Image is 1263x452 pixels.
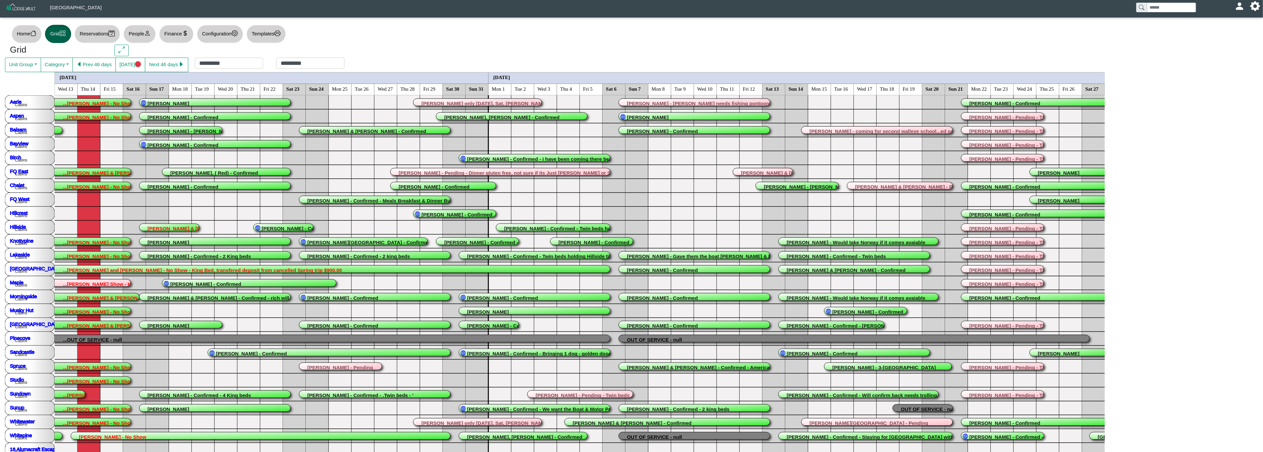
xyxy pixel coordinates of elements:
a: Birch [10,154,21,160]
text: Tue 19 [195,86,209,91]
text: Cabins [15,436,27,440]
a: Sunup [10,404,24,410]
a: Studio [10,377,24,382]
svg: house [30,30,36,36]
text: Cabins [15,172,27,176]
text: Sat 23 [286,86,299,91]
text: Wed 13 [58,86,73,91]
a: Aspen [10,113,24,118]
text: Wed 10 [697,86,712,91]
svg: arrows angle expand [118,47,125,53]
text: Wed 20 [218,86,233,91]
a: Chalet [10,182,24,188]
text: Cabins [15,422,27,427]
svg: grid [60,30,66,36]
text: Sun 14 [789,86,803,91]
text: Cabins [15,394,27,399]
text: Cabins [15,158,27,162]
text: Thu 11 [720,86,734,91]
a: Maple [10,279,23,285]
button: Peopleperson [123,25,156,43]
a: Spruce [10,363,26,368]
svg: person fill [1237,4,1242,9]
button: Homehouse [12,25,42,43]
text: Thu 18 [880,86,894,91]
button: Templatesprinter [247,25,286,43]
text: Thu 14 [81,86,95,91]
text: Tue 26 [355,86,369,91]
text: Thu 4 [560,86,572,91]
text: Cabins [15,241,27,246]
a: Hillcrest [10,210,28,215]
a: Sandcastle [10,349,34,354]
text: Wed 27 [378,86,393,91]
text: Sun 21 [948,86,963,91]
button: arrows angle expand [114,45,129,57]
text: Cabins [15,283,27,288]
text: Cabins [15,380,27,385]
h3: Grid [10,45,105,55]
a: Knottypine [10,238,33,243]
text: Fri 19 [903,86,915,91]
text: Mon 15 [811,86,827,91]
svg: gear fill [1253,4,1258,9]
text: Cabins [15,366,27,371]
svg: caret right fill [178,61,184,68]
button: Configurationgear [197,25,243,43]
a: Whitewater [10,418,35,424]
svg: calendar2 check [109,30,115,36]
a: Musky Hut [10,307,34,313]
a: [GEOGRAPHIC_DATA] [10,265,62,271]
svg: person [144,30,151,36]
text: Tue 16 [834,86,848,91]
button: Next 46 dayscaret right fill [145,58,188,72]
a: FQ East [10,168,28,174]
button: Unit Group [5,58,41,72]
text: Fri 29 [423,86,435,91]
text: Fri 15 [104,86,115,91]
a: Balsam [10,126,26,132]
button: caret left fillPrev 46 days [72,58,116,72]
text: Thu 25 [1040,86,1054,91]
text: Cabins [15,144,27,149]
svg: currency dollar [182,30,188,36]
svg: printer [274,30,281,36]
text: Mon 1 [492,86,505,91]
text: Cabins [15,116,27,121]
text: Fri 5 [583,86,593,91]
a: FQ West [10,196,30,202]
text: Sat 16 [126,86,140,91]
text: Cabins [15,227,27,232]
text: Sun 24 [309,86,324,91]
text: Cabins [15,102,27,107]
a: Whitepine [10,432,32,438]
button: [DATE]circle fill [115,58,145,72]
text: Sat 30 [446,86,459,91]
text: Fri 22 [263,86,275,91]
a: Bayview [10,140,28,146]
text: Cabins [15,408,27,413]
button: Financecurrency dollar [159,25,194,43]
text: Cabins [15,297,27,301]
a: 16 Alumacraft Escape, 25 hp [10,446,73,452]
text: Wed 3 [537,86,550,91]
text: [DATE] [60,74,76,80]
text: Sat 27 [1085,86,1099,91]
svg: gear [232,30,238,36]
text: Sun 31 [469,86,483,91]
text: Wed 24 [1017,86,1032,91]
text: Tue 23 [994,86,1008,91]
text: Cabins [15,255,27,260]
text: Cabins [15,130,27,135]
text: Wed 17 [857,86,872,91]
text: Sat 6 [606,86,617,91]
button: Category [41,58,73,72]
text: Fri 26 [1062,86,1075,91]
svg: search [1139,5,1144,10]
text: Mon 25 [332,86,347,91]
text: Tue 2 [515,86,526,91]
a: Morningside [10,293,37,299]
svg: caret left fill [76,61,83,68]
text: Mon 18 [172,86,188,91]
text: Sat 13 [766,86,779,91]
